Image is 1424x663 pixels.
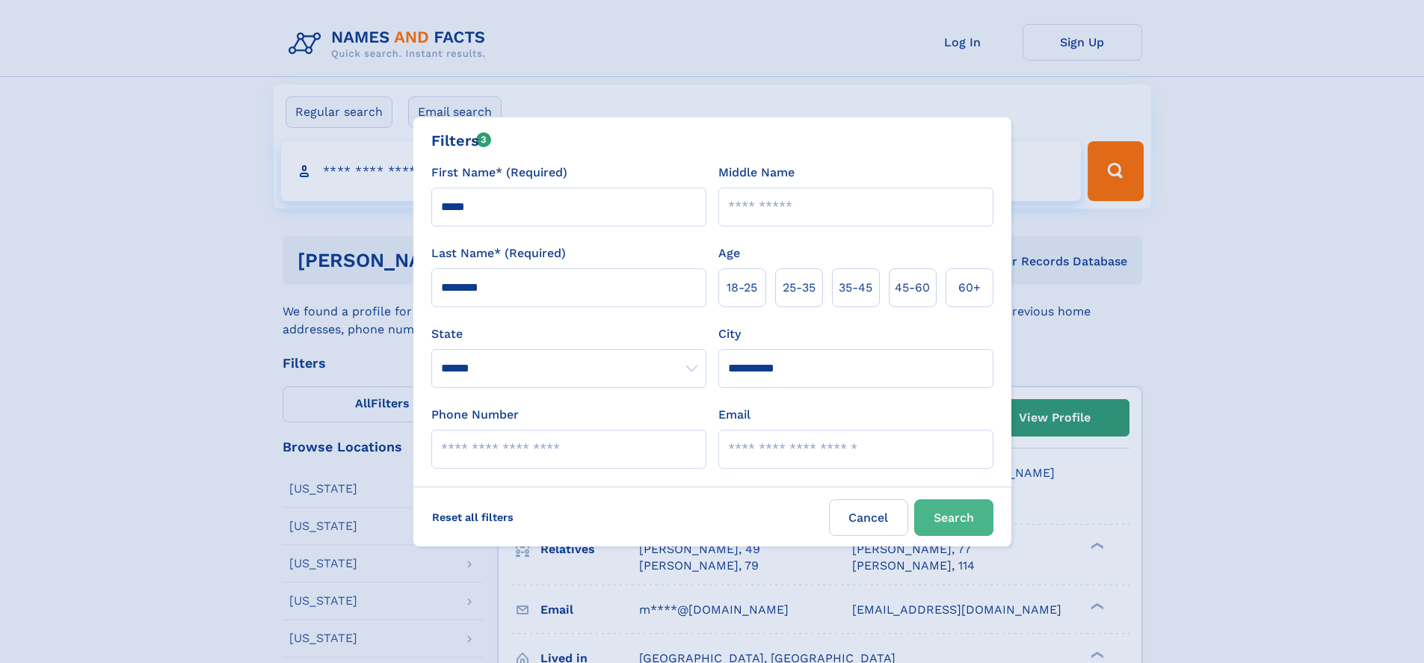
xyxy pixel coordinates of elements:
label: State [431,325,706,343]
label: Middle Name [718,164,795,182]
label: Cancel [829,499,908,536]
span: 35‑45 [839,279,872,297]
button: Search [914,499,993,536]
div: Filters [431,129,492,152]
span: 18‑25 [727,279,757,297]
span: 60+ [958,279,981,297]
label: Reset all filters [422,499,523,535]
span: 25‑35 [783,279,816,297]
label: First Name* (Required) [431,164,567,182]
label: Last Name* (Required) [431,244,566,262]
span: 45‑60 [895,279,930,297]
label: City [718,325,741,343]
label: Age [718,244,740,262]
label: Phone Number [431,406,519,424]
label: Email [718,406,750,424]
